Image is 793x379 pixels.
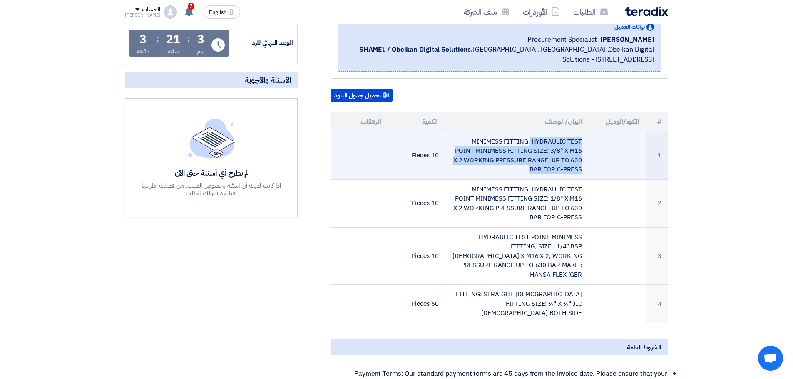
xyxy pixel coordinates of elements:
[164,5,177,19] img: profile_test.png
[197,34,204,45] div: 3
[188,3,194,10] span: 7
[614,22,645,31] span: بيانات العميل
[646,132,668,180] td: 1
[139,34,147,45] div: 3
[445,112,589,132] th: البيان/الوصف
[388,132,445,180] td: 10 Pieces
[457,2,516,22] a: ملف الشركة
[137,47,149,56] div: دقيقة
[167,47,179,56] div: ساعة
[758,346,783,371] a: Open chat
[567,2,615,22] a: الطلبات
[526,35,597,45] span: Procurement Specialist,
[197,47,205,56] div: يوم
[331,89,393,102] button: تحميل جدول البنود
[445,179,589,227] td: MINIMESS FITTING: HYDRAULIC TEST POINT MINIMESS FITTING SIZE: 1/8" X M16 X 2 WORKING PRESSURE RAN...
[388,227,445,285] td: 10 Pieces
[388,285,445,323] td: 50 Pieces
[625,7,668,16] img: Teradix logo
[141,168,282,178] div: لم تطرح أي أسئلة حتى الآن
[188,119,235,158] img: empty_state_list.svg
[589,112,646,132] th: الكود/الموديل
[187,31,190,46] div: :
[646,227,668,285] td: 3
[209,10,226,15] span: English
[345,45,654,64] span: [GEOGRAPHIC_DATA], [GEOGRAPHIC_DATA] ,Obeikan Digital Solutions - [STREET_ADDRESS]
[646,112,668,132] th: #
[445,227,589,285] td: HYDRAULIC TEST POINT MINIMESS FITTING, SIZE : 1/4" BSP [DEMOGRAPHIC_DATA] X M16 X 2, WORKING PRES...
[166,34,180,45] div: 21
[204,5,240,19] button: English
[125,13,160,17] div: [PERSON_NAME]
[627,343,661,352] span: الشروط العامة
[141,182,282,197] div: اذا كانت لديك أي اسئلة بخصوص الطلب, من فضلك اطرحها هنا بعد قبولك للطلب
[245,75,291,85] span: الأسئلة والأجوبة
[445,132,589,180] td: MINIMESS FITTING: HYDRAULIC TEST POINT MINIMESS FITTING SIZE: 3/8" X M16 X 2 WORKING PRESSURE RAN...
[646,179,668,227] td: 2
[359,45,473,54] b: SHAMEL / Obeikan Digital Solutions,
[231,38,293,48] div: الموعد النهائي للرد
[156,31,159,46] div: :
[388,179,445,227] td: 10 Pieces
[142,6,160,13] div: الحساب
[600,35,654,45] span: [PERSON_NAME]
[445,285,589,323] td: FITTING: STRAIGHT [DEMOGRAPHIC_DATA] FITTING SIZE: ¼" X ¼" JIC [DEMOGRAPHIC_DATA] BOTH SIDE
[331,112,388,132] th: المرفقات
[646,285,668,323] td: 4
[388,112,445,132] th: الكمية
[516,2,567,22] a: الأوردرات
